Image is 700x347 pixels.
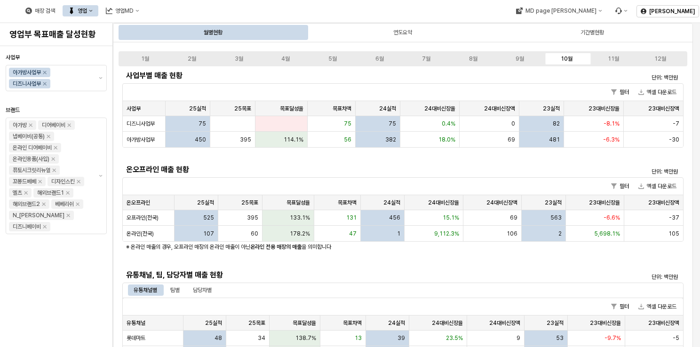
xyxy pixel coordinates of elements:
[635,181,680,192] button: 엑셀 다운로드
[355,334,362,342] span: 13
[648,319,679,327] span: 23대비신장액
[9,30,103,39] h4: 영업부 목표매출 달성현황
[134,284,157,296] div: 유통채널별
[284,136,303,143] span: 114.1%
[127,136,155,143] span: 아가방사업부
[668,230,679,237] span: 105
[594,230,620,237] span: 5,698.1%
[669,214,679,221] span: -37
[13,132,45,141] div: 냅베이비(공통)
[240,136,251,143] span: 395
[76,202,80,206] div: Remove 베베리쉬
[393,27,412,38] div: 연도요약
[486,199,517,206] span: 24대비신장액
[51,157,55,161] div: Remove 온라인용품(사입)
[434,230,459,237] span: 9,112.3%
[489,319,520,327] span: 24대비신장액
[66,213,70,217] div: Remove N_이야이야오
[127,319,145,327] span: 유통채널
[383,199,400,206] span: 24실적
[63,5,98,16] button: 영업
[510,214,517,221] span: 69
[649,8,695,15] p: [PERSON_NAME]
[561,55,573,62] div: 10월
[338,199,357,206] span: 목표차액
[13,188,22,197] div: 엘츠
[669,136,679,143] span: -30
[388,319,405,327] span: 24실적
[422,55,430,62] div: 7월
[43,82,47,86] div: Remove 디즈니사업부
[375,55,384,62] div: 6월
[197,199,214,206] span: 25실적
[508,136,515,143] span: 69
[115,8,134,14] div: 영업MD
[590,55,637,63] label: 11월
[248,319,265,327] span: 25목표
[38,180,42,183] div: Remove 꼬똥드베베
[295,334,316,342] span: 138.7%
[189,105,206,112] span: 25실적
[604,214,620,221] span: -6.6%
[13,120,27,130] div: 아가방
[262,55,310,63] label: 4월
[215,334,222,342] span: 48
[428,199,459,206] span: 24대비신장율
[258,334,265,342] span: 34
[333,105,351,112] span: 목표차액
[432,319,463,327] span: 24대비신장율
[188,55,196,62] div: 2월
[241,199,258,206] span: 25목표
[37,188,64,197] div: 해외브랜드1
[545,199,562,206] span: 23실적
[13,154,49,164] div: 온라인용품(사입)
[607,87,633,98] button: 필터
[6,54,20,61] span: 사업부
[203,214,214,221] span: 525
[510,5,607,16] button: MD page [PERSON_NAME]
[170,284,180,296] div: 팀별
[204,27,223,38] div: 월별현황
[397,230,400,237] span: 1
[309,25,497,40] div: 연도요약
[450,55,497,63] label: 8월
[100,5,145,16] button: 영업MD
[499,25,686,40] div: 기간별현황
[343,319,362,327] span: 목표차액
[195,136,206,143] span: 450
[328,55,337,62] div: 5월
[547,319,564,327] span: 23실적
[13,211,64,220] div: N_[PERSON_NAME]
[637,55,684,63] label: 12월
[169,55,216,63] label: 2월
[589,199,620,206] span: 23대비신장율
[607,181,633,192] button: 필터
[113,23,700,347] main: App Frame
[604,120,620,127] span: -8.1%
[42,202,46,206] div: Remove 해외브랜드2
[344,120,351,127] span: 75
[13,177,36,186] div: 꼬똥드베베
[510,5,607,16] div: MD page 이동
[128,284,163,296] div: 유통채널별
[29,123,32,127] div: Remove 아가방
[13,166,50,175] div: 퓨토시크릿리뉴얼
[385,136,396,143] span: 382
[673,334,679,342] span: -5
[344,136,351,143] span: 56
[20,5,61,16] div: 매장 검색
[549,273,678,281] p: 단위: 백만원
[635,301,680,312] button: 엑셀 다운로드
[507,230,517,237] span: 106
[54,146,57,150] div: Remove 온라인 디어베이비
[127,230,154,237] span: 온라인(전국)
[608,55,619,62] div: 11월
[141,55,149,62] div: 1월
[280,105,303,112] span: 목표달성율
[590,319,621,327] span: 23대비신장율
[35,8,55,14] div: 매장 검색
[605,334,621,342] span: -9.7%
[55,199,74,209] div: 베베리쉬
[127,105,141,112] span: 사업부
